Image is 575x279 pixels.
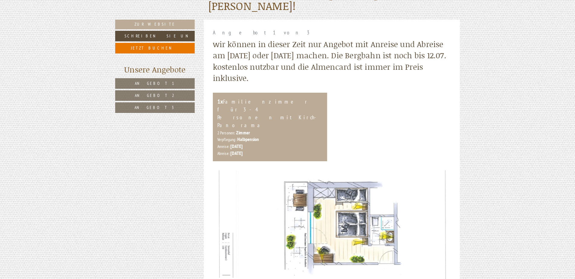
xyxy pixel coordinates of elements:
[237,136,259,142] b: Halbpension
[217,98,223,105] b: 1x
[217,144,230,149] small: Anreise:
[236,130,250,136] b: Zimmer
[135,105,176,110] span: Angebot 3
[135,81,175,86] span: Angebot 1
[115,20,195,29] a: Zur Website
[223,222,230,237] button: Previous
[230,143,242,149] b: [DATE]
[115,31,195,41] a: Schreiben Sie uns
[217,130,235,136] small: 2 Personen:
[213,39,451,84] div: wir können in dieser Zeit nur Angebot mit Anreise und Abreise am [DATE] oder [DATE] machen. Die B...
[115,43,195,53] a: Jetzt buchen
[135,93,175,98] span: Angebot 2
[434,222,440,237] button: Next
[230,150,242,156] b: [DATE]
[217,151,230,156] small: Abreise:
[217,97,323,129] div: Familienzimmer für 3-4 Personen mit Kirch-Panorama
[115,64,195,75] div: Unsere Angebote
[217,137,236,142] small: Verpflegung:
[213,29,313,36] span: Angebot 1 von 3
